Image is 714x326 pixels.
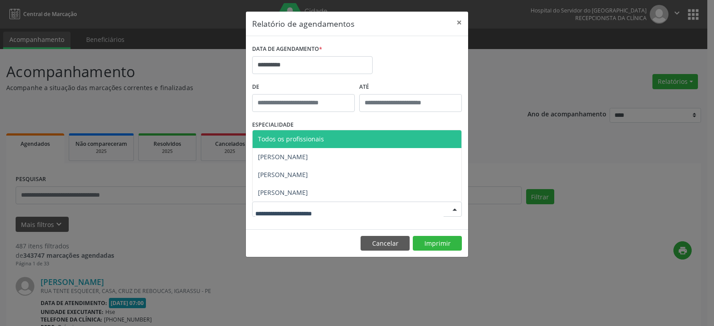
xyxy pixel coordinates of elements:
[413,236,462,251] button: Imprimir
[252,18,354,29] h5: Relatório de agendamentos
[258,153,308,161] span: [PERSON_NAME]
[450,12,468,33] button: Close
[252,42,322,56] label: DATA DE AGENDAMENTO
[258,135,324,143] span: Todos os profissionais
[258,188,308,197] span: [PERSON_NAME]
[361,236,410,251] button: Cancelar
[359,80,462,94] label: ATÉ
[252,80,355,94] label: De
[252,118,294,132] label: ESPECIALIDADE
[258,170,308,179] span: [PERSON_NAME]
